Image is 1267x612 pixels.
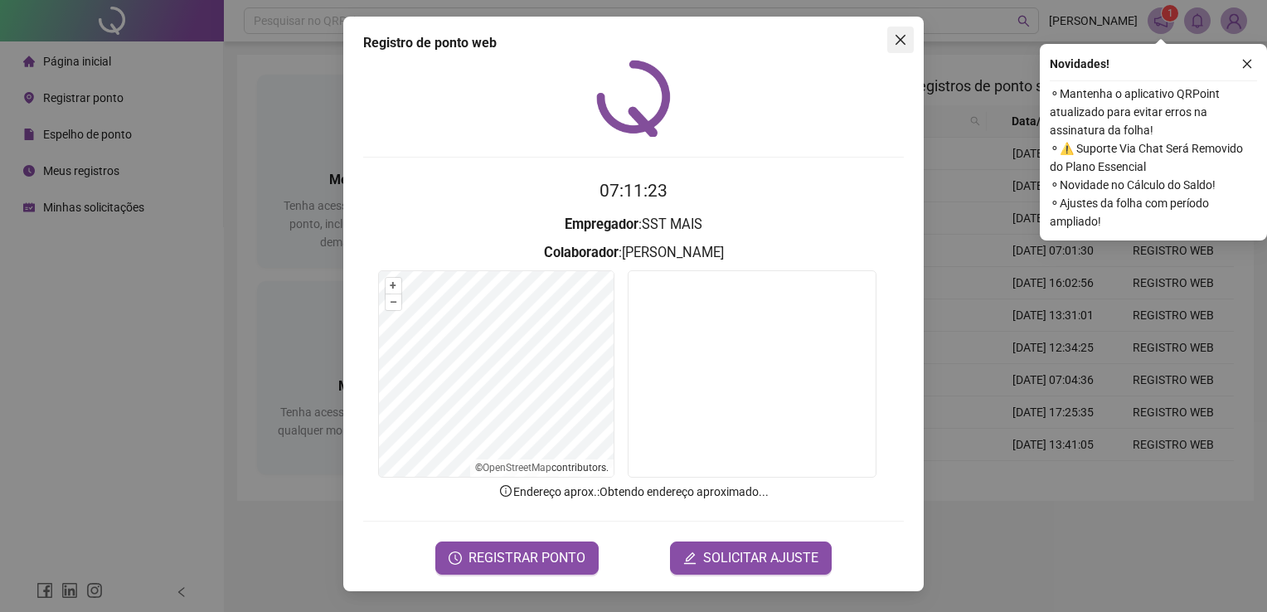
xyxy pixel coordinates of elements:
strong: Empregador [565,216,638,232]
a: OpenStreetMap [483,462,551,474]
span: Novidades ! [1050,55,1109,73]
button: editSOLICITAR AJUSTE [670,542,832,575]
img: QRPoint [596,60,671,137]
p: Endereço aprox. : Obtendo endereço aproximado... [363,483,904,501]
time: 07:11:23 [600,181,667,201]
span: close [1241,58,1253,70]
h3: : SST MAIS [363,214,904,236]
strong: Colaborador [544,245,619,260]
h3: : [PERSON_NAME] [363,242,904,264]
div: Registro de ponto web [363,33,904,53]
span: SOLICITAR AJUSTE [703,548,818,568]
span: REGISTRAR PONTO [468,548,585,568]
button: Close [887,27,914,53]
span: close [894,33,907,46]
span: ⚬ Mantenha o aplicativo QRPoint atualizado para evitar erros na assinatura da folha! [1050,85,1257,139]
button: REGISTRAR PONTO [435,542,599,575]
button: – [386,294,401,310]
span: edit [683,551,697,565]
span: ⚬ ⚠️ Suporte Via Chat Será Removido do Plano Essencial [1050,139,1257,176]
span: ⚬ Novidade no Cálculo do Saldo! [1050,176,1257,194]
li: © contributors. [475,462,609,474]
span: clock-circle [449,551,462,565]
button: + [386,278,401,294]
span: info-circle [498,483,513,498]
span: ⚬ Ajustes da folha com período ampliado! [1050,194,1257,231]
